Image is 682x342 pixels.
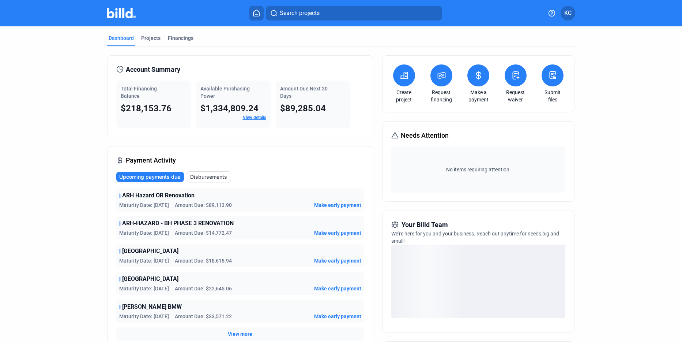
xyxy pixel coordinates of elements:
[119,285,169,292] span: Maturity Date: [DATE]
[119,173,180,181] span: Upcoming payments due
[190,173,227,181] span: Disbursements
[122,247,178,256] span: [GEOGRAPHIC_DATA]
[314,257,361,264] button: Make early payment
[119,201,169,209] span: Maturity Date: [DATE]
[175,229,232,237] span: Amount Due: $14,772.47
[175,313,232,320] span: Amount Due: $33,571.22
[122,191,195,200] span: ARH Hazard OR Renovation
[175,285,232,292] span: Amount Due: $22,645.06
[200,86,250,99] span: Available Purchasing Power
[503,89,528,103] a: Request waiver
[116,172,184,182] button: Upcoming payments due
[200,103,259,114] span: $1,334,809.24
[401,130,449,141] span: Needs Attention
[391,89,417,103] a: Create project
[564,9,572,18] span: KC
[107,8,136,18] img: Billd Company Logo
[122,219,234,228] span: ARH-HAZARD - BH PHASE 3 RENOVATION
[314,285,361,292] button: Make early payment
[122,275,178,283] span: [GEOGRAPHIC_DATA]
[141,34,161,42] div: Projects
[394,166,562,173] span: No items requiring attention.
[314,313,361,320] button: Make early payment
[119,229,169,237] span: Maturity Date: [DATE]
[391,231,559,244] span: We're here for you and your business. Reach out anytime for needs big and small!
[243,115,266,120] a: View details
[280,9,320,18] span: Search projects
[187,171,231,182] button: Disbursements
[126,64,180,75] span: Account Summary
[391,245,565,318] div: loading
[402,220,448,230] span: Your Billd Team
[266,6,442,21] button: Search projects
[314,201,361,209] button: Make early payment
[168,34,193,42] div: Financings
[109,34,134,42] div: Dashboard
[429,89,454,103] a: Request financing
[175,201,232,209] span: Amount Due: $89,113.90
[121,86,157,99] span: Total Financing Balance
[126,155,176,166] span: Payment Activity
[121,103,172,114] span: $218,153.76
[119,257,169,264] span: Maturity Date: [DATE]
[280,86,328,99] span: Amount Due Next 30 Days
[175,257,232,264] span: Amount Due: $18,615.94
[466,89,491,103] a: Make a payment
[314,229,361,237] button: Make early payment
[561,6,575,21] button: KC
[122,302,182,311] span: [PERSON_NAME] BMW
[119,313,169,320] span: Maturity Date: [DATE]
[228,330,252,338] button: View more
[540,89,565,103] a: Submit files
[280,103,326,114] span: $89,285.04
